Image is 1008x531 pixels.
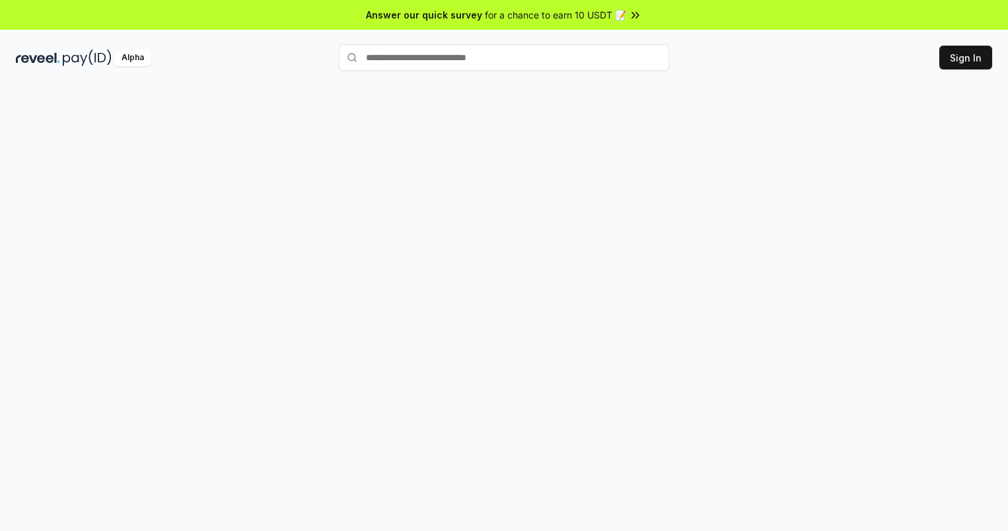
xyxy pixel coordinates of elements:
span: Answer our quick survey [366,8,482,22]
span: for a chance to earn 10 USDT 📝 [485,8,626,22]
div: Alpha [114,50,151,66]
button: Sign In [939,46,992,69]
img: reveel_dark [16,50,60,66]
img: pay_id [63,50,112,66]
